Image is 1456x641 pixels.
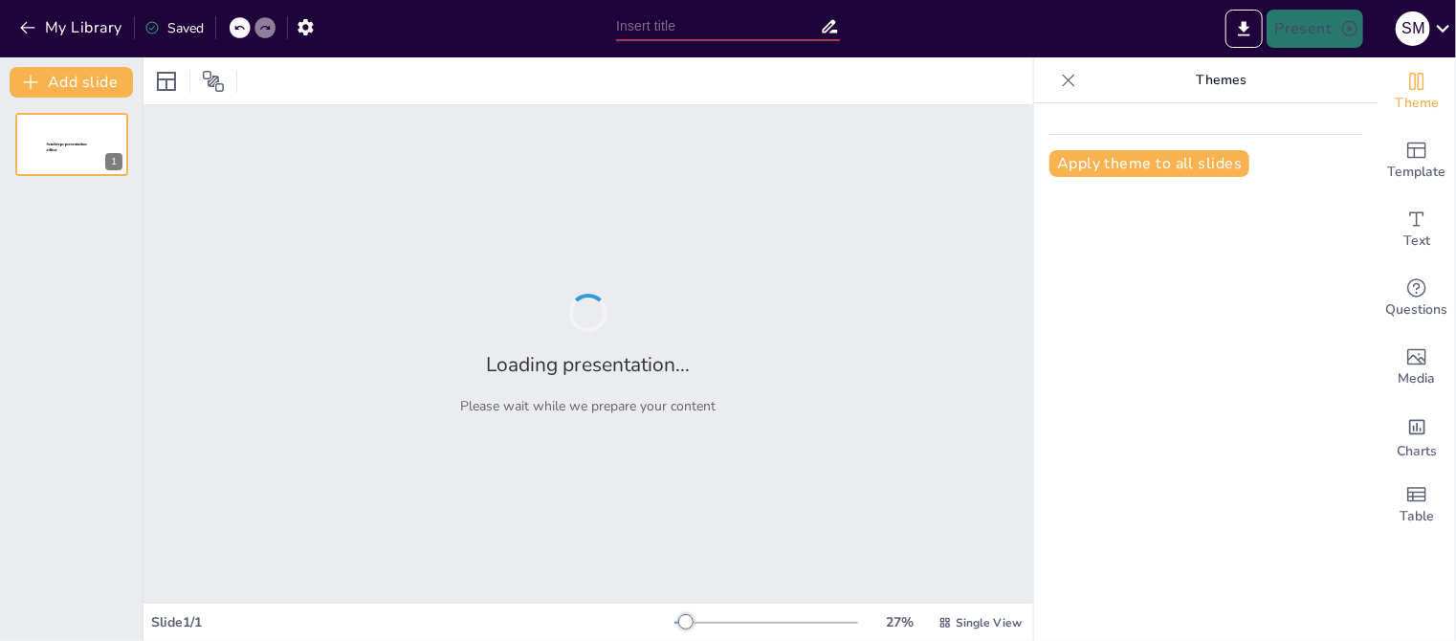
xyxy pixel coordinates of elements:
[15,113,128,176] div: 1
[1267,10,1362,48] button: Present
[1397,441,1437,462] span: Charts
[1084,57,1359,103] p: Themes
[151,66,182,97] div: Layout
[151,613,674,631] div: Slide 1 / 1
[1379,471,1455,540] div: Add a table
[1396,11,1430,46] div: S M
[956,615,1022,630] span: Single View
[47,143,87,153] span: Sendsteps presentation editor
[1379,195,1455,264] div: Add text boxes
[1400,506,1434,527] span: Table
[1403,231,1430,252] span: Text
[1379,57,1455,126] div: Change the overall theme
[461,397,717,415] p: Please wait while we prepare your content
[1379,264,1455,333] div: Get real-time input from your audience
[10,67,133,98] button: Add slide
[1225,10,1263,48] button: Export to PowerPoint
[1379,126,1455,195] div: Add ready made slides
[1396,10,1430,48] button: S M
[1379,333,1455,402] div: Add images, graphics, shapes or video
[1395,93,1439,114] span: Theme
[1388,162,1446,183] span: Template
[105,153,122,170] div: 1
[14,12,130,43] button: My Library
[877,613,923,631] div: 27 %
[144,19,204,37] div: Saved
[1386,299,1448,320] span: Questions
[1049,150,1249,177] button: Apply theme to all slides
[202,70,225,93] span: Position
[616,12,820,40] input: Insert title
[1399,368,1436,389] span: Media
[1379,402,1455,471] div: Add charts and graphs
[487,351,691,378] h2: Loading presentation...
